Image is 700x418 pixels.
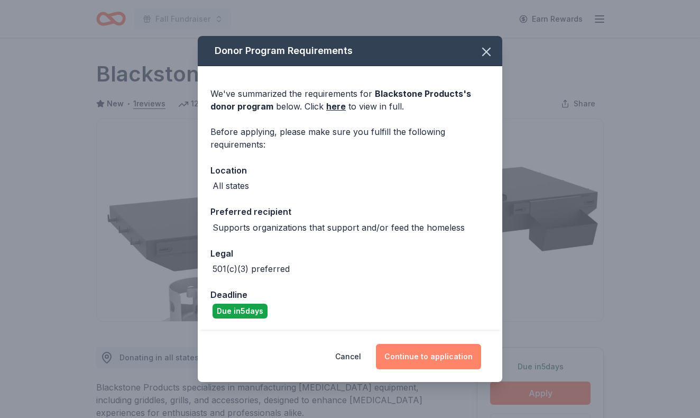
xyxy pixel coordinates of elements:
[210,288,490,302] div: Deadline
[210,125,490,151] div: Before applying, please make sure you fulfill the following requirements:
[213,221,465,234] div: Supports organizations that support and/or feed the homeless
[198,36,502,66] div: Donor Program Requirements
[213,179,249,192] div: All states
[210,247,490,260] div: Legal
[376,344,481,369] button: Continue to application
[210,87,490,113] div: We've summarized the requirements for below. Click to view in full.
[210,205,490,219] div: Preferred recipient
[335,344,361,369] button: Cancel
[213,262,290,275] div: 501(c)(3) preferred
[326,100,346,113] a: here
[213,304,268,319] div: Due in 5 days
[210,163,490,177] div: Location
